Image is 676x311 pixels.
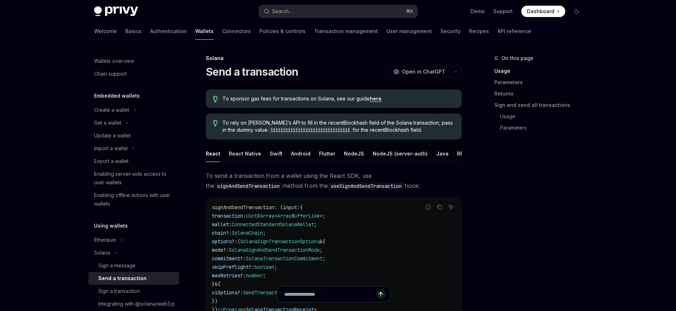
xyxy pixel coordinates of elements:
h1: Send a transaction [206,65,298,78]
button: Copy the contents from the code block [435,202,444,212]
a: Basics [125,23,142,40]
button: Toggle Create a wallet section [88,104,179,116]
a: Chain support [88,67,179,80]
div: Search... [272,7,292,16]
svg: Tip [213,96,218,102]
div: Update a wallet [94,131,131,140]
span: >; [320,213,325,219]
span: SolanaSignAndSendTransactionMode [229,247,320,253]
a: Authentication [150,23,187,40]
span: SolanaSignTransactionOptions [240,238,320,245]
a: Dashboard [521,6,565,17]
a: Wallets overview [88,55,179,67]
button: Toggle Get a wallet section [88,116,179,129]
div: Send a transaction [98,274,147,283]
a: Support [493,8,513,15]
span: ?: [240,272,246,279]
a: Parameters [494,122,588,133]
span: Uint8Array [246,213,274,219]
span: & [215,281,218,287]
h5: Embedded wallets [94,92,140,100]
div: Solana [94,249,110,257]
div: Get a wallet [94,119,121,127]
span: : [297,204,300,211]
span: SolanaChain [232,230,263,236]
span: Dashboard [527,8,554,15]
span: options [212,238,232,245]
span: ; [320,247,323,253]
a: Parameters [494,77,588,88]
span: maxRetries [212,272,240,279]
div: NodeJS [344,145,364,162]
div: Sign a message [98,261,136,270]
a: Demo [471,8,485,15]
span: commitment [212,255,240,262]
span: ?: [249,264,254,270]
span: < [274,213,277,219]
div: Solana [206,55,462,62]
a: Policies & controls [259,23,306,40]
div: REST API [457,145,479,162]
div: React Native [229,145,261,162]
button: Toggle dark mode [571,6,582,17]
div: Integrating with @solana/web3.js [98,300,175,308]
span: input [283,204,297,211]
button: Open in ChatGPT [389,66,450,78]
a: Usage [494,111,588,122]
div: Java [436,145,449,162]
a: Enabling offline actions with user wallets [88,189,179,210]
a: Welcome [94,23,117,40]
div: Flutter [319,145,335,162]
a: Export a wallet [88,155,179,168]
a: here [370,96,381,102]
img: dark logo [94,6,138,16]
a: Sign a transaction [88,285,179,298]
a: Security [440,23,461,40]
a: Connectors [222,23,251,40]
button: Toggle Ethereum section [88,234,179,246]
span: number [246,272,263,279]
a: Integrating with @solana/web3.js [88,298,179,310]
div: Android [291,145,310,162]
span: ; [314,221,317,228]
span: : [229,221,232,228]
a: Transaction management [314,23,378,40]
span: { [218,281,220,287]
svg: Tip [213,120,218,126]
button: Toggle Import a wallet section [88,142,179,155]
button: Send message [376,289,386,299]
span: To rely on [PERSON_NAME]’s API to fill in the recentBlockhash field of the Solana transaction, pa... [222,119,454,134]
input: Ask a question... [284,287,376,302]
span: To sponsor gas fees for transactions on Solana, see our guide . [222,95,454,102]
span: ⌘ K [406,9,413,14]
span: ?: [226,230,232,236]
span: mode [212,247,223,253]
span: : ( [274,204,283,211]
div: Swift [270,145,282,162]
span: } [212,281,215,287]
span: ConnectedStandardSolanaWallet [232,221,314,228]
a: Recipes [469,23,489,40]
a: Send a transaction [88,272,179,285]
div: NodeJS (server-auth) [373,145,428,162]
a: Update a wallet [88,129,179,142]
div: Wallets overview [94,57,134,65]
span: ; [274,264,277,270]
button: Toggle Solana section [88,246,179,259]
a: Sign and send all transactions [494,99,588,111]
button: Open search [259,5,418,18]
div: Chain support [94,70,127,78]
span: Open in ChatGPT [402,68,445,75]
a: Wallets [195,23,214,40]
div: Import a wallet [94,144,128,153]
button: Ask AI [446,202,456,212]
span: & [320,238,323,245]
a: API reference [498,23,531,40]
span: On this page [501,54,533,62]
code: useSignAndSendTransaction [328,182,405,190]
span: ?: [232,238,237,245]
span: ; [263,230,266,236]
span: chain [212,230,226,236]
span: ArrayBufferLike [277,213,320,219]
div: Ethereum [94,236,116,244]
